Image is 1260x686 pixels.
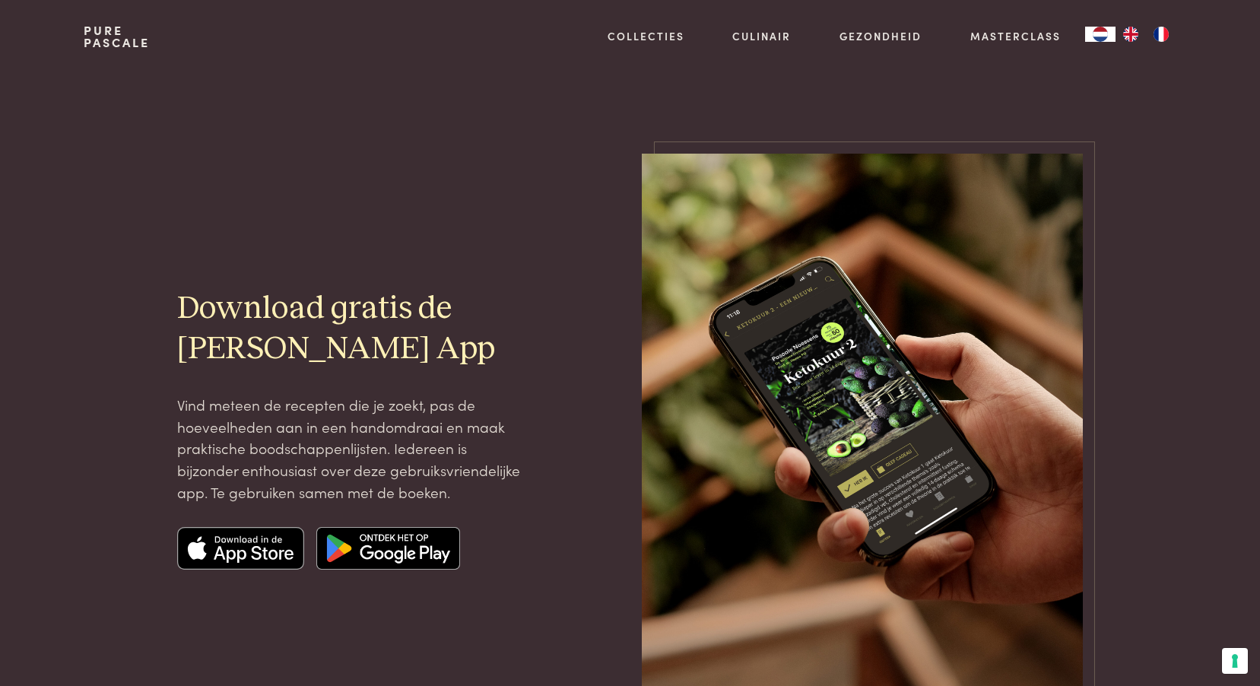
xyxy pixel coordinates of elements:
[1085,27,1176,42] aside: Language selected: Nederlands
[1085,27,1116,42] a: NL
[732,28,791,44] a: Culinair
[177,289,525,370] h2: Download gratis de [PERSON_NAME] App
[84,24,150,49] a: PurePascale
[970,28,1061,44] a: Masterclass
[1222,648,1248,674] button: Uw voorkeuren voor toestemming voor trackingtechnologieën
[608,28,684,44] a: Collecties
[1085,27,1116,42] div: Language
[1146,27,1176,42] a: FR
[177,527,305,570] img: Apple app store
[177,394,525,503] p: Vind meteen de recepten die je zoekt, pas de hoeveelheden aan in een handomdraai en maak praktisc...
[1116,27,1176,42] ul: Language list
[316,527,460,570] img: Google app store
[839,28,922,44] a: Gezondheid
[1116,27,1146,42] a: EN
